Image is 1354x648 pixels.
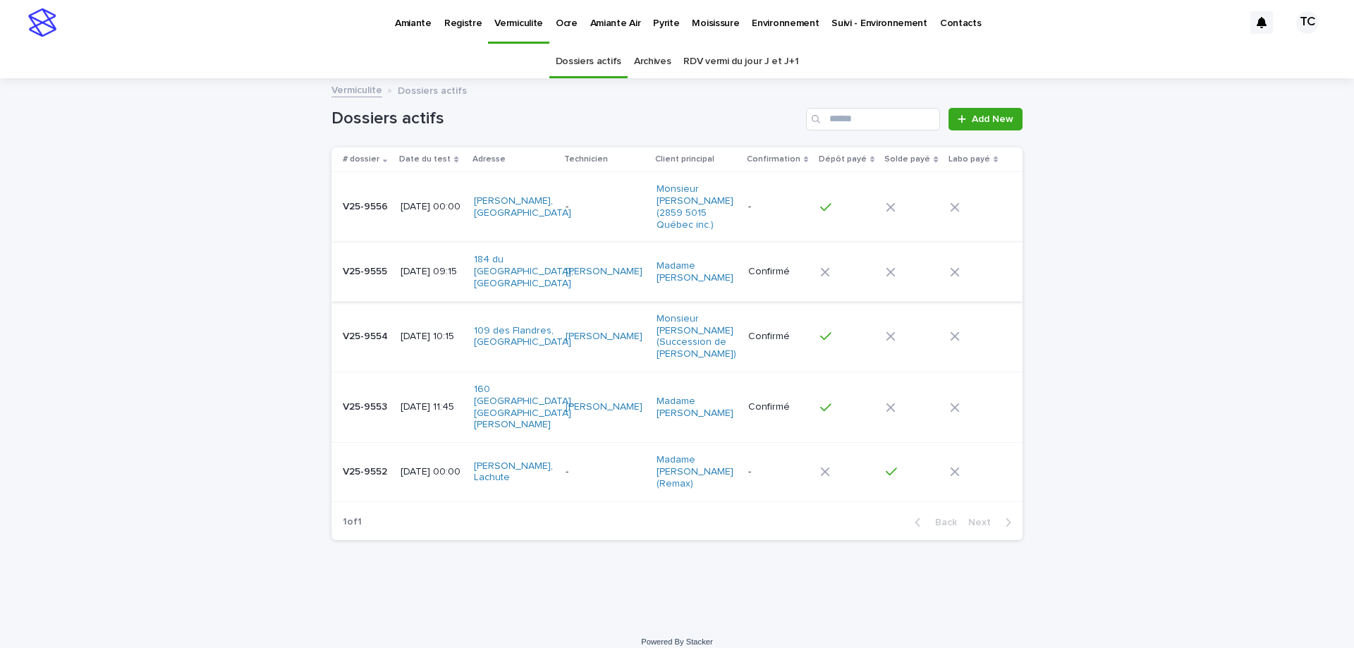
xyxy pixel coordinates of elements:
[748,401,809,413] p: Confirmé
[806,108,940,130] input: Search
[474,384,573,431] a: 160 [GEOGRAPHIC_DATA], [GEOGRAPHIC_DATA][PERSON_NAME]
[343,152,379,167] p: # dossier
[331,505,373,539] p: 1 of 1
[972,114,1013,124] span: Add New
[903,516,963,529] button: Back
[566,266,642,278] a: [PERSON_NAME]
[331,172,1023,243] tr: V25-9556V25-9556 [DATE] 00:00[PERSON_NAME], [GEOGRAPHIC_DATA] -Monsieur [PERSON_NAME] (2859 5015 ...
[927,518,957,527] span: Back
[747,152,800,167] p: Confirmation
[401,266,463,278] p: [DATE] 09:15
[331,109,800,129] h1: Dossiers actifs
[819,152,867,167] p: Dépôt payé
[401,466,463,478] p: [DATE] 00:00
[401,401,463,413] p: [DATE] 11:45
[655,152,714,167] p: Client principal
[748,466,809,478] p: -
[566,466,644,478] p: -
[474,460,553,484] a: [PERSON_NAME], Lachute
[657,183,735,231] a: Monsieur [PERSON_NAME] (2859 5015 Québec inc.)
[657,260,735,284] a: Madame [PERSON_NAME]
[748,201,809,213] p: -
[343,328,391,343] p: V25-9554
[566,331,642,343] a: [PERSON_NAME]
[401,201,463,213] p: [DATE] 00:00
[748,266,809,278] p: Confirmé
[564,152,608,167] p: Technicien
[963,516,1023,529] button: Next
[474,254,573,289] a: 184 du [GEOGRAPHIC_DATA], [GEOGRAPHIC_DATA]
[401,331,463,343] p: [DATE] 10:15
[331,243,1023,301] tr: V25-9555V25-9555 [DATE] 09:15184 du [GEOGRAPHIC_DATA], [GEOGRAPHIC_DATA] [PERSON_NAME] Madame [PE...
[884,152,930,167] p: Solde payé
[566,401,642,413] a: [PERSON_NAME]
[1296,11,1319,34] div: TC
[949,152,990,167] p: Labo payé
[343,198,391,213] p: V25-9556
[566,201,644,213] p: -
[474,195,571,219] a: [PERSON_NAME], [GEOGRAPHIC_DATA]
[748,331,809,343] p: Confirmé
[968,518,999,527] span: Next
[331,81,382,97] a: Vermiculite
[657,313,736,360] a: Monsieur [PERSON_NAME] (Succession de [PERSON_NAME])
[331,372,1023,442] tr: V25-9553V25-9553 [DATE] 11:45160 [GEOGRAPHIC_DATA], [GEOGRAPHIC_DATA][PERSON_NAME] [PERSON_NAME] ...
[556,45,621,78] a: Dossiers actifs
[28,8,56,37] img: stacker-logo-s-only.png
[343,463,390,478] p: V25-9552
[343,263,390,278] p: V25-9555
[474,325,571,349] a: 109 des Flandres, [GEOGRAPHIC_DATA]
[683,45,798,78] a: RDV vermi du jour J et J+1
[331,443,1023,501] tr: V25-9552V25-9552 [DATE] 00:00[PERSON_NAME], Lachute -Madame [PERSON_NAME] (Remax) -
[399,152,451,167] p: Date du test
[949,108,1023,130] a: Add New
[343,398,390,413] p: V25-9553
[657,454,735,489] a: Madame [PERSON_NAME] (Remax)
[641,637,712,646] a: Powered By Stacker
[398,82,467,97] p: Dossiers actifs
[634,45,671,78] a: Archives
[472,152,506,167] p: Adresse
[657,396,735,420] a: Madame [PERSON_NAME]
[331,301,1023,372] tr: V25-9554V25-9554 [DATE] 10:15109 des Flandres, [GEOGRAPHIC_DATA] [PERSON_NAME] Monsieur [PERSON_N...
